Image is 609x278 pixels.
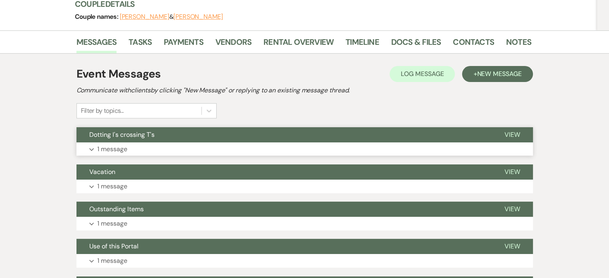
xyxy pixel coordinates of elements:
span: Couple names: [75,12,120,21]
a: Rental Overview [263,36,334,53]
a: Docs & Files [391,36,441,53]
span: & [120,13,223,21]
button: 1 message [76,180,533,193]
span: View [504,205,520,213]
button: Use of this Portal [76,239,492,254]
p: 1 message [97,144,127,154]
button: 1 message [76,254,533,268]
span: View [504,130,520,139]
button: Outstanding Items [76,202,492,217]
span: Log Message [401,70,444,78]
a: Tasks [129,36,152,53]
a: Contacts [453,36,494,53]
button: Dotting I's crossing T's [76,127,492,142]
span: Outstanding Items [89,205,144,213]
button: Log Message [390,66,455,82]
a: Payments [164,36,203,53]
button: [PERSON_NAME] [173,14,223,20]
a: Timeline [346,36,379,53]
span: Dotting I's crossing T's [89,130,155,139]
button: View [492,164,533,180]
p: 1 message [97,218,127,229]
button: View [492,202,533,217]
span: View [504,242,520,250]
a: Vendors [215,36,251,53]
button: Vacation [76,164,492,180]
span: View [504,168,520,176]
button: [PERSON_NAME] [120,14,169,20]
button: +New Message [462,66,533,82]
button: 1 message [76,142,533,156]
p: 1 message [97,181,127,192]
p: 1 message [97,256,127,266]
button: 1 message [76,217,533,230]
a: Notes [506,36,531,53]
a: Messages [76,36,117,53]
button: View [492,239,533,254]
h2: Communicate with clients by clicking "New Message" or replying to an existing message thread. [76,86,533,95]
h1: Event Messages [76,66,161,82]
span: New Message [477,70,521,78]
span: Vacation [89,168,115,176]
span: Use of this Portal [89,242,139,250]
div: Filter by topics... [81,106,124,116]
button: View [492,127,533,142]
